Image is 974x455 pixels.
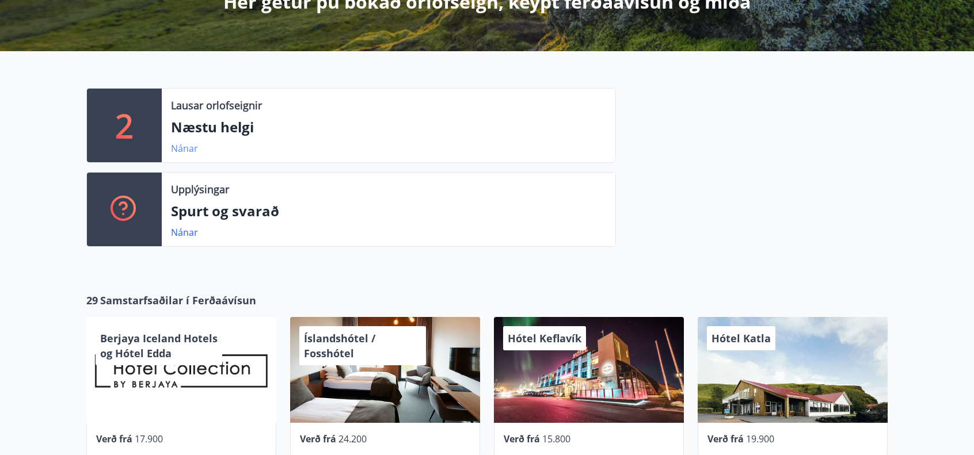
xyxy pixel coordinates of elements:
span: Verð frá [300,433,336,445]
span: 15.800 [542,433,570,445]
a: Nánar [171,226,198,239]
span: Berjaya Iceland Hotels og Hótel Edda [100,331,218,360]
span: Verð frá [96,433,132,445]
p: Upplýsingar [171,182,229,197]
span: 19.900 [746,433,774,445]
span: Hótel Katla [712,331,771,345]
p: Lausar orlofseignir [171,98,262,113]
p: 2 [115,104,134,147]
span: Samstarfsaðilar í Ferðaávísun [100,293,256,308]
span: Hótel Keflavík [508,331,581,345]
a: Nánar [171,142,198,155]
p: Næstu helgi [171,117,606,137]
span: Íslandshótel / Fosshótel [304,331,375,360]
span: Verð frá [504,433,540,445]
span: 29 [86,293,98,308]
span: 24.200 [338,433,367,445]
span: Verð frá [707,433,744,445]
span: 17.900 [135,433,163,445]
p: Spurt og svarað [171,201,606,221]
